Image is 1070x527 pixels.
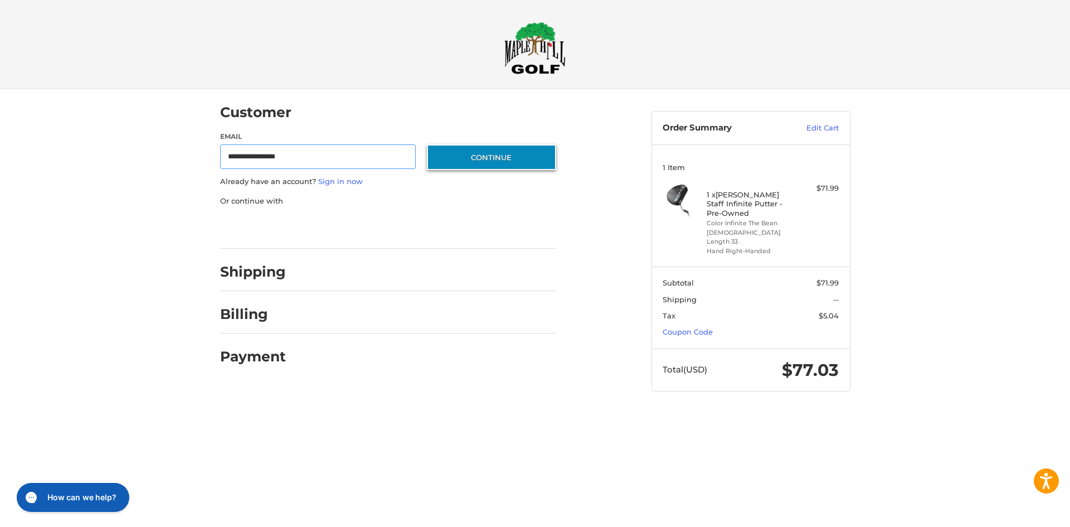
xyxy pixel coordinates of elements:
span: -- [833,295,839,304]
iframe: Gorgias live chat messenger [11,479,133,516]
li: Color Infinite The Bean [DEMOGRAPHIC_DATA] [707,219,792,237]
button: Continue [427,144,556,170]
a: Sign in now [318,177,363,186]
a: Edit Cart [782,123,839,134]
span: $77.03 [782,360,839,380]
iframe: Google Customer Reviews [978,497,1070,527]
h2: Customer [220,104,291,121]
a: Coupon Code [663,327,713,336]
span: Total (USD) [663,364,707,375]
h2: Payment [220,348,286,365]
span: Tax [663,311,675,320]
span: Subtotal [663,278,694,287]
span: Shipping [663,295,697,304]
img: Maple Hill Golf [504,22,566,74]
iframe: PayPal-paylater [311,217,395,238]
span: $5.04 [819,311,839,320]
h3: 1 Item [663,163,839,172]
h4: 1 x [PERSON_NAME] Staff Infinite Putter - Pre-Owned [707,190,792,217]
h3: Order Summary [663,123,782,134]
span: $71.99 [816,278,839,287]
iframe: PayPal-paypal [216,217,300,238]
p: Or continue with [220,196,556,207]
h2: Billing [220,306,285,323]
label: Email [220,132,416,142]
p: Already have an account? [220,176,556,187]
iframe: PayPal-venmo [405,217,489,238]
li: Length 33 [707,237,792,246]
h2: Shipping [220,263,286,281]
li: Hand Right-Handed [707,246,792,256]
div: $71.99 [795,183,839,194]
